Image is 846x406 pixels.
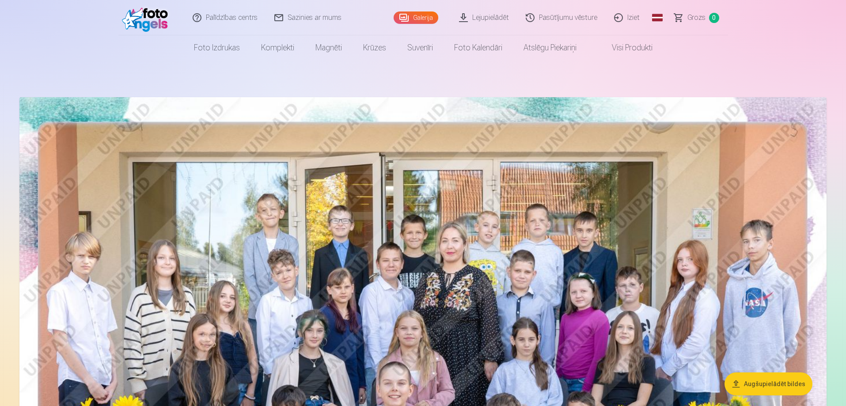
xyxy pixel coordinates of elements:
[687,12,706,23] span: Grozs
[725,372,812,395] button: Augšupielādēt bildes
[444,35,513,60] a: Foto kalendāri
[183,35,250,60] a: Foto izdrukas
[305,35,353,60] a: Magnēti
[709,13,719,23] span: 0
[513,35,587,60] a: Atslēgu piekariņi
[587,35,663,60] a: Visi produkti
[122,4,173,32] img: /fa1
[353,35,397,60] a: Krūzes
[394,11,438,24] a: Galerija
[397,35,444,60] a: Suvenīri
[250,35,305,60] a: Komplekti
